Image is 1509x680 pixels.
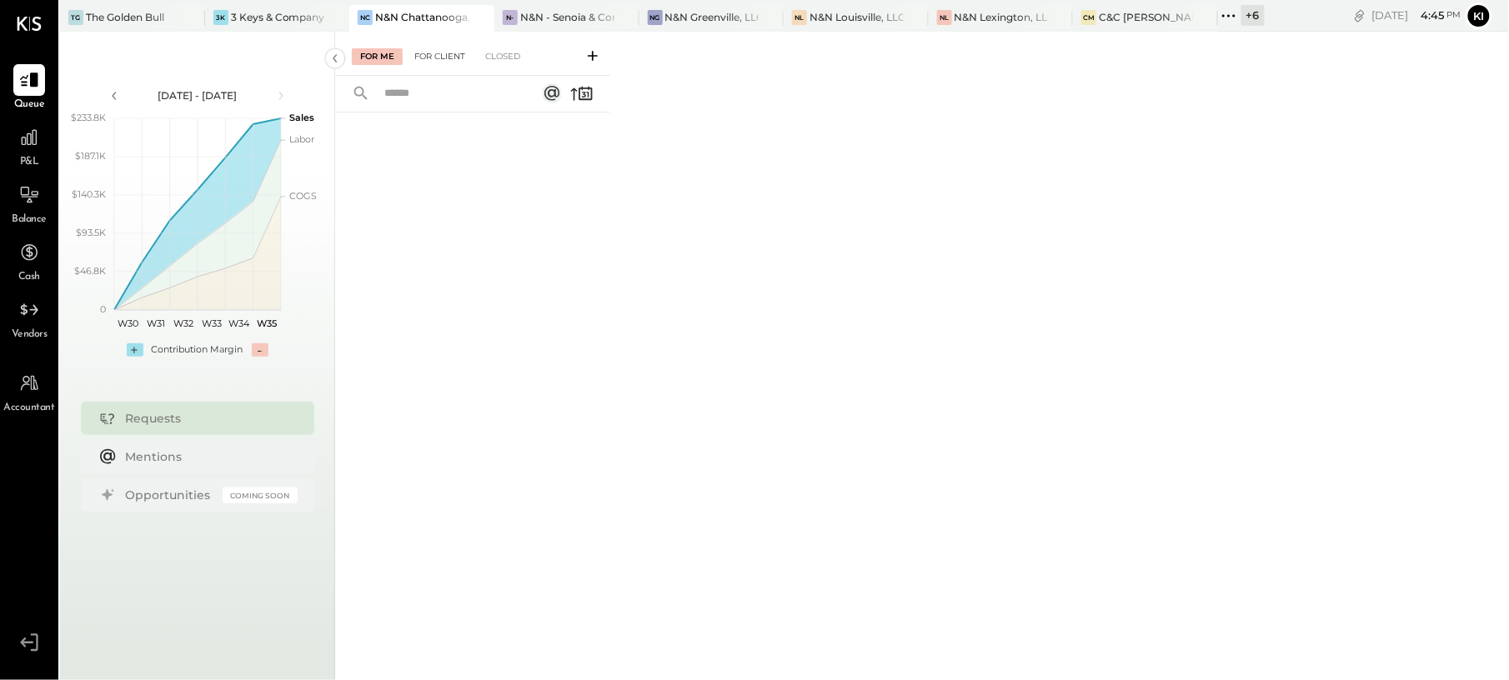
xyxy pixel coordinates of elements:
[352,48,403,65] div: For Me
[648,10,663,25] div: NG
[127,343,143,357] div: +
[1241,5,1265,26] div: + 6
[1372,7,1461,23] div: [DATE]
[477,48,529,65] div: Closed
[68,10,83,25] div: TG
[76,227,106,238] text: $93.5K
[937,10,952,25] div: NL
[1,237,58,285] a: Cash
[228,317,250,329] text: W34
[223,487,298,503] div: Coming Soon
[792,10,807,25] div: NL
[1081,10,1096,25] div: CM
[1099,10,1193,24] div: C&C [PERSON_NAME] LLC
[86,10,164,24] div: The Golden Bull
[406,48,474,65] div: For Client
[1351,7,1368,24] div: copy link
[665,10,760,24] div: N&N Greenville, LLC
[503,10,518,25] div: N-
[20,155,39,170] span: P&L
[75,150,106,162] text: $187.1K
[358,10,373,25] div: NC
[1,367,58,416] a: Accountant
[127,88,268,102] div: [DATE] - [DATE]
[4,401,55,416] span: Accountant
[231,10,325,24] div: 3 Keys & Company
[520,10,614,24] div: N&N - Senoia & Corporate
[12,327,48,342] span: Vendors
[71,112,106,123] text: $233.8K
[1,122,58,170] a: P&L
[152,343,243,357] div: Contribution Margin
[1466,2,1492,29] button: Ki
[289,190,317,202] text: COGS
[18,270,40,285] span: Cash
[14,97,45,112] span: Queue
[100,303,106,315] text: 0
[1,294,58,342] a: Vendors
[74,265,106,277] text: $46.8K
[375,10,469,24] div: N&N Chattanooga, LLC
[289,133,314,145] text: Labor
[1,64,58,112] a: Queue
[12,212,47,227] span: Balance
[213,10,228,25] div: 3K
[252,343,268,357] div: -
[72,188,106,200] text: $140.3K
[201,317,221,329] text: W33
[289,112,314,123] text: Sales
[118,317,138,329] text: W30
[257,317,277,329] text: W35
[126,448,289,465] div: Mentions
[955,10,1049,24] div: N&N Lexington, LLC
[810,10,904,24] div: N&N Louisville, LLC
[126,487,214,503] div: Opportunities
[147,317,165,329] text: W31
[173,317,193,329] text: W32
[126,410,289,427] div: Requests
[1,179,58,227] a: Balance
